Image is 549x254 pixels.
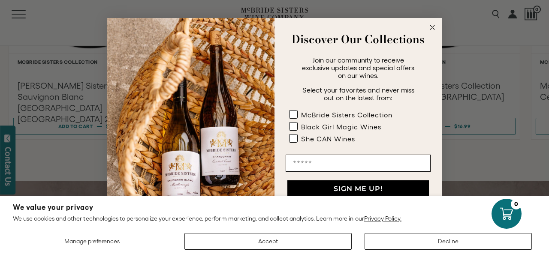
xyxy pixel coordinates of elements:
div: Black Girl Magic Wines [301,123,381,131]
button: SIGN ME UP! [287,180,429,197]
h2: We value your privacy [13,204,536,211]
div: She CAN Wines [301,135,355,143]
img: 42653730-7e35-4af7-a99d-12bf478283cf.jpeg [107,18,274,236]
strong: Discover Our Collections [292,31,425,48]
span: Join our community to receive exclusive updates and special offers on our wines. [302,56,414,79]
button: Close dialog [427,22,437,33]
button: Decline [365,233,532,250]
button: Manage preferences [13,233,172,250]
p: We use cookies and other technologies to personalize your experience, perform marketing, and coll... [13,215,536,222]
div: McBride Sisters Collection [301,111,392,119]
span: Select your favorites and never miss out on the latest from: [302,86,414,102]
a: Privacy Policy. [364,215,401,222]
input: Email [286,155,431,172]
div: 0 [511,199,522,209]
button: Accept [184,233,352,250]
span: Manage preferences [64,238,120,245]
